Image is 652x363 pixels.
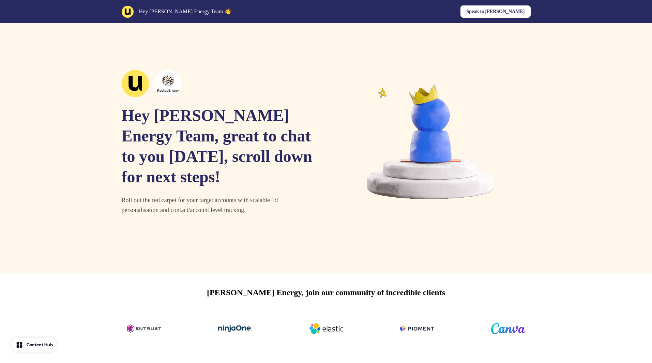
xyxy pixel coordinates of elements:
p: Hey [PERSON_NAME] Energy Team 👋 [139,7,231,16]
p: [PERSON_NAME] Energy, join our community of incredible clients [207,286,445,299]
button: Content Hub [11,338,57,352]
a: Speak to [PERSON_NAME] [460,5,530,18]
span: Hey [PERSON_NAME] Energy Team, great to chat to you [DATE], scroll down for next steps! [122,106,313,186]
span: Roll out the red carpet for your target accounts with scalable 1:1 personalisation and contact/ac... [122,197,279,213]
div: Content Hub [27,342,53,348]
